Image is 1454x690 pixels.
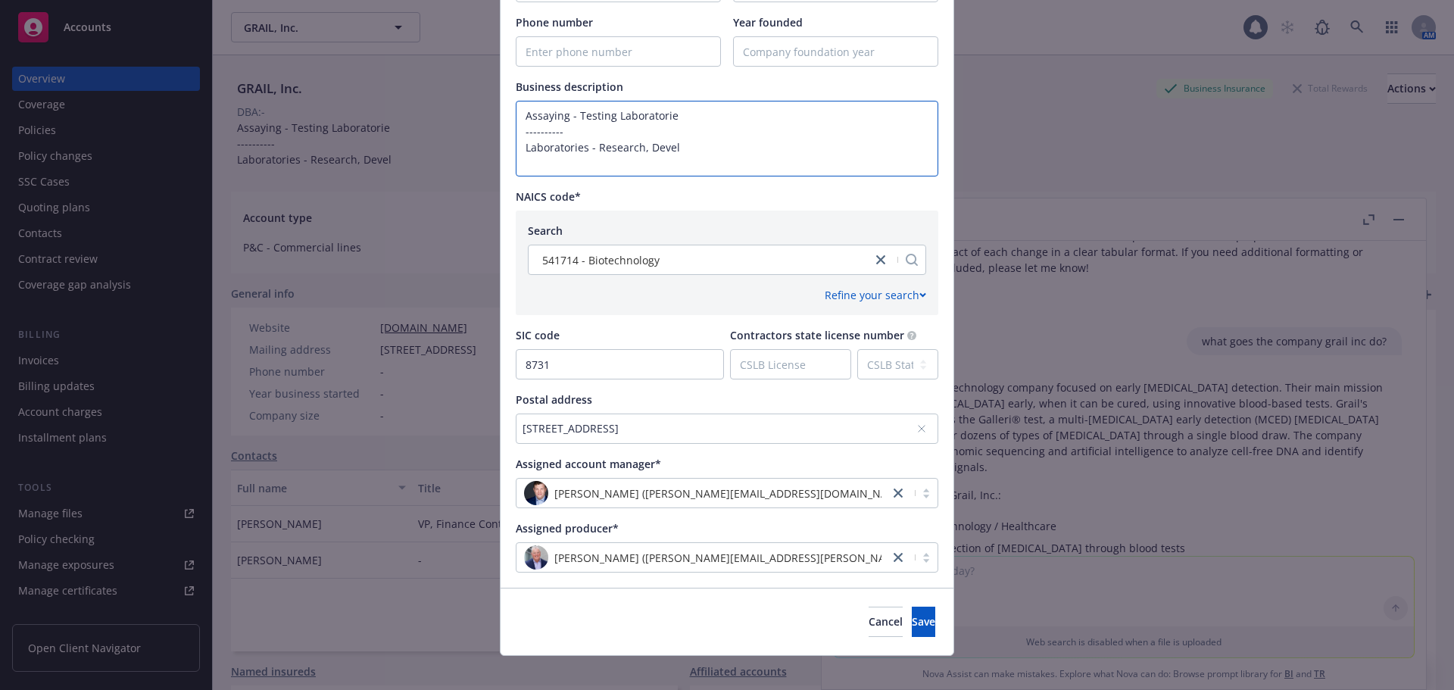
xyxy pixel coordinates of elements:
span: Assigned producer* [516,521,619,535]
img: photo [524,481,548,505]
span: Cancel [869,614,903,629]
input: Company foundation year [734,37,938,66]
button: [STREET_ADDRESS] [516,414,938,444]
a: close [872,251,890,269]
span: Phone number [516,15,593,30]
input: Enter phone number [516,37,720,66]
span: photo[PERSON_NAME] ([PERSON_NAME][EMAIL_ADDRESS][DOMAIN_NAME]) [524,481,881,505]
span: 541714 - Biotechnology [536,252,864,268]
a: close [889,548,907,567]
span: Contractors state license number [730,328,904,342]
input: CSLB License [731,350,850,379]
span: NAICS code* [516,189,581,204]
div: [STREET_ADDRESS] [523,420,916,436]
span: 541714 - Biotechnology [542,252,660,268]
span: [PERSON_NAME] ([PERSON_NAME][EMAIL_ADDRESS][DOMAIN_NAME]) [554,485,910,501]
span: SIC code [516,328,560,342]
span: [PERSON_NAME] ([PERSON_NAME][EMAIL_ADDRESS][PERSON_NAME][DOMAIN_NAME]) [554,550,995,566]
div: Refine your search [825,287,926,303]
a: close [889,484,907,502]
span: photo[PERSON_NAME] ([PERSON_NAME][EMAIL_ADDRESS][PERSON_NAME][DOMAIN_NAME]) [524,545,881,570]
span: Save [912,614,935,629]
img: photo [524,545,548,570]
input: SIC Code [516,350,723,379]
span: Year founded [733,15,803,30]
button: Cancel [869,607,903,637]
textarea: Enter business description [516,101,938,176]
span: Business description [516,80,623,94]
span: Assigned account manager* [516,457,661,471]
span: Postal address [516,392,592,407]
button: Save [912,607,935,637]
span: Search [528,223,563,238]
